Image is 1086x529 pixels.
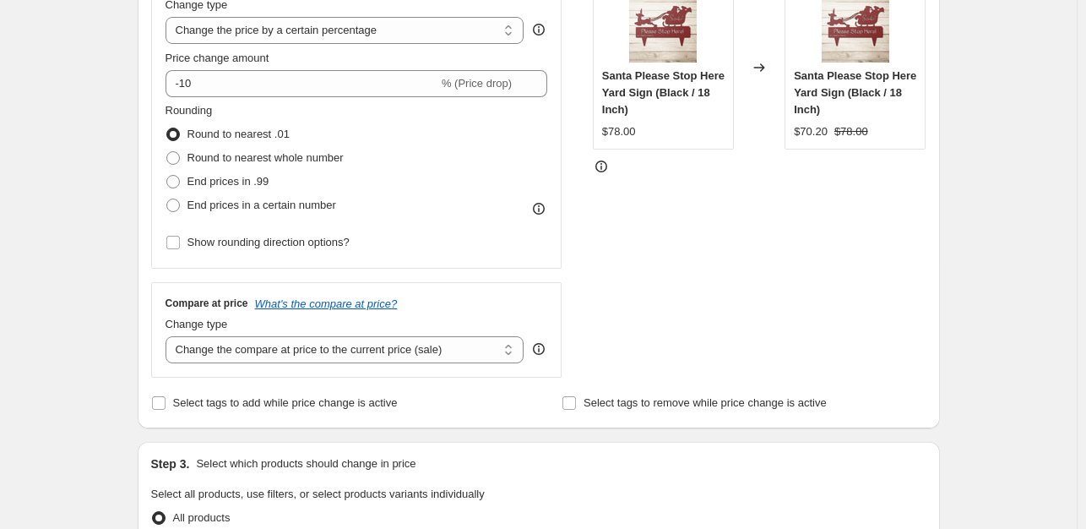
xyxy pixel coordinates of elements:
[166,104,213,117] span: Rounding
[442,77,512,90] span: % (Price drop)
[166,318,228,330] span: Change type
[166,52,269,64] span: Price change amount
[173,511,231,524] span: All products
[187,151,344,164] span: Round to nearest whole number
[166,70,438,97] input: -15
[187,128,290,140] span: Round to nearest .01
[530,21,547,38] div: help
[255,297,398,310] button: What's the compare at price?
[187,175,269,188] span: End prices in .99
[151,455,190,472] h2: Step 3.
[530,341,547,357] div: help
[794,69,916,116] span: Santa Please Stop Here Yard Sign (Black / 18 Inch)
[173,396,398,409] span: Select tags to add while price change is active
[602,125,636,138] span: $78.00
[602,69,725,116] span: Santa Please Stop Here Yard Sign (Black / 18 Inch)
[794,125,828,138] span: $70.20
[834,125,868,138] span: $78.00
[584,396,827,409] span: Select tags to remove while price change is active
[166,297,248,310] h3: Compare at price
[187,236,350,248] span: Show rounding direction options?
[196,455,415,472] p: Select which products should change in price
[187,199,336,211] span: End prices in a certain number
[151,488,485,500] span: Select all products, use filters, or select products variants individually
